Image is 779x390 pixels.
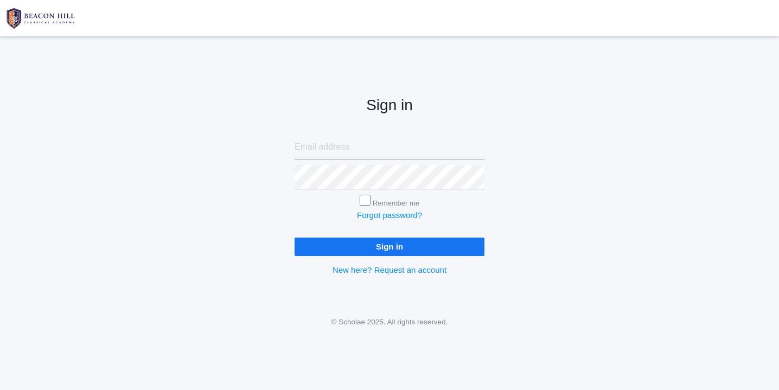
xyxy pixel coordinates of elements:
label: Remember me [373,199,419,207]
h2: Sign in [295,97,484,114]
a: New here? Request an account [333,265,446,274]
a: Forgot password? [357,210,422,220]
input: Sign in [295,238,484,255]
input: Email address [295,135,484,159]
